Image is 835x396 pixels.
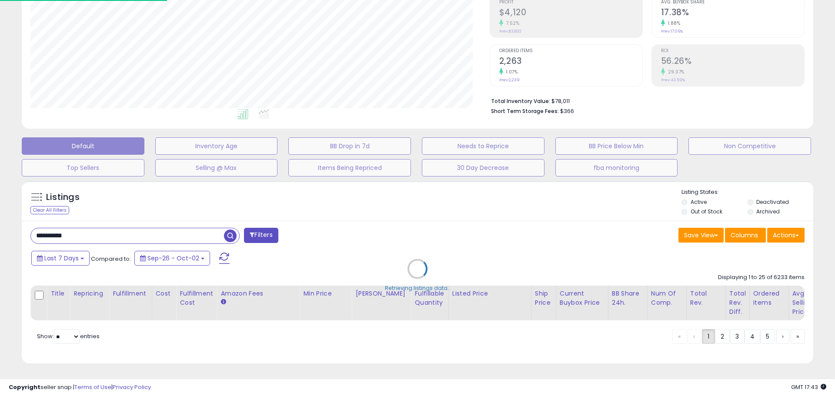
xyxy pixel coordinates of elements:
h2: 17.38% [661,7,804,19]
small: 1.88% [665,20,681,27]
small: Prev: $3,832 [499,29,521,34]
button: BB Drop in 7d [288,137,411,155]
span: $366 [560,107,574,115]
button: Needs to Reprice [422,137,544,155]
h2: 56.26% [661,56,804,68]
button: Default [22,137,144,155]
b: Total Inventory Value: [491,97,550,105]
span: 2025-10-10 17:43 GMT [791,383,826,391]
span: Ordered Items [499,49,642,53]
button: Non Competitive [688,137,811,155]
button: Selling @ Max [155,159,278,176]
a: Terms of Use [74,383,111,391]
strong: Copyright [9,383,40,391]
small: Prev: 2,239 [499,77,520,83]
div: Retrieving listings data.. [385,284,450,292]
h2: 2,263 [499,56,642,68]
button: 30 Day Decrease [422,159,544,176]
div: seller snap | | [9,383,151,392]
button: Top Sellers [22,159,144,176]
small: 29.07% [665,69,685,75]
button: BB Price Below Min [555,137,678,155]
button: Inventory Age [155,137,278,155]
span: ROI [661,49,804,53]
small: Prev: 43.59% [661,77,685,83]
small: 7.52% [503,20,520,27]
button: Items Being Repriced [288,159,411,176]
b: Short Term Storage Fees: [491,107,559,115]
h2: $4,120 [499,7,642,19]
small: Prev: 17.06% [661,29,683,34]
li: $78,011 [491,95,798,106]
a: Privacy Policy [113,383,151,391]
small: 1.07% [503,69,518,75]
button: fba monitoring [555,159,678,176]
